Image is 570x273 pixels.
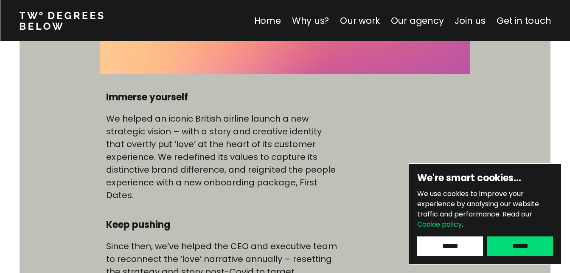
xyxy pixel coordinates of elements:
a: Our work [340,14,379,27]
p: We use cookies to improve your experience by analysing our website traffic and performance. [417,189,553,230]
a: Our agency [390,14,444,27]
a: Cookie policy [417,219,462,229]
a: Join us [455,14,486,27]
h6: We're smart cookies… [417,172,553,185]
p: We helped an iconic British airline launch a new strategic vision – with a story and creative ide... [106,112,338,202]
h4: Immerse yourself [106,91,338,104]
h4: Keep pushing [106,219,338,231]
span: Read our . [417,209,532,229]
a: Why us? [292,14,329,27]
a: Home [254,14,281,27]
a: Get in touch [497,14,551,27]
